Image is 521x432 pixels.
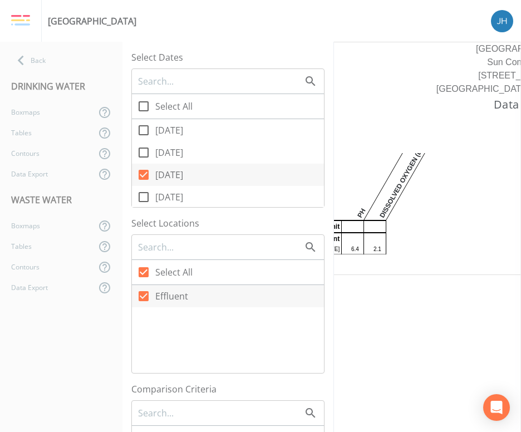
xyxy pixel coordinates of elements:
img: logo [11,14,30,27]
label: Comparison Criteria [131,382,325,396]
span: DISSOLVED OXYGEN (DO) [379,149,422,219]
span: Effluent [155,289,188,303]
span: [DATE] [155,190,183,204]
span: [DATE] [155,124,183,137]
span: Select All [155,266,193,279]
div: Open Intercom Messenger [483,394,510,421]
img: 84dca5caa6e2e8dac459fb12ff18e533 [491,10,513,32]
td: 6.4 [342,244,360,254]
span: [DATE] [155,146,183,159]
label: Select Dates [131,51,325,64]
input: Search... [137,406,304,420]
input: Search... [137,74,304,89]
span: Select All [155,100,193,113]
div: [GEOGRAPHIC_DATA] [48,14,136,28]
span: [DATE] [155,168,183,181]
td: 2.1 [364,244,382,254]
input: Search... [137,240,304,254]
label: Select Locations [131,217,325,230]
